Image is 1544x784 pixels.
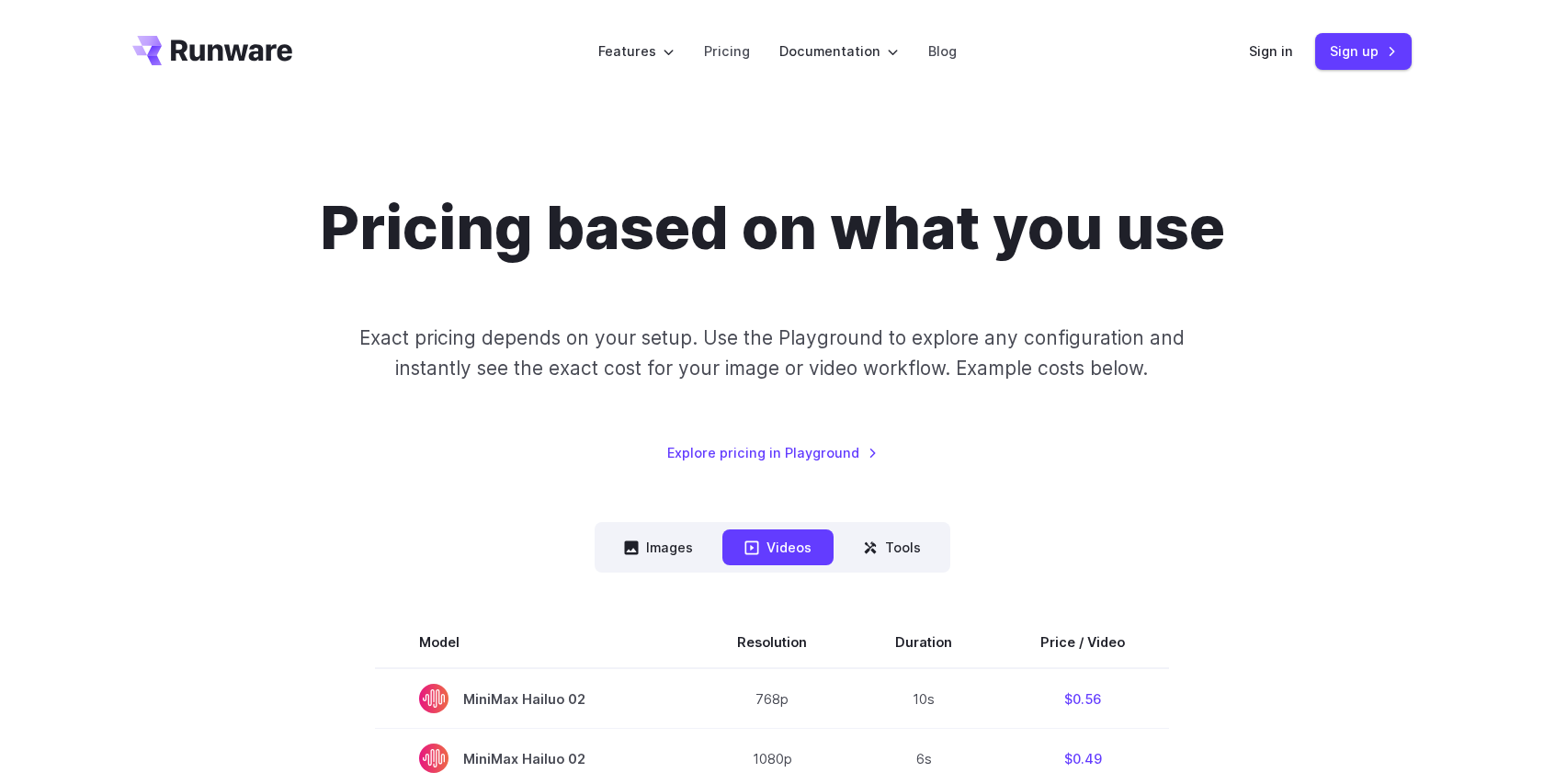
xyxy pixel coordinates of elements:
[996,668,1169,729] td: $0.56
[324,323,1220,384] p: Exact pricing depends on your setup. Use the Playground to explore any configuration and instantl...
[320,191,1225,264] h1: Pricing based on what you use
[693,617,851,668] th: Resolution
[1249,40,1293,62] a: Sign in
[779,40,899,62] label: Documentation
[375,617,693,668] th: Model
[851,617,996,668] th: Duration
[602,529,715,565] button: Images
[996,617,1169,668] th: Price / Video
[722,529,834,565] button: Videos
[1315,33,1412,69] a: Sign up
[841,529,943,565] button: Tools
[132,36,292,65] a: Go to /
[667,442,878,463] a: Explore pricing in Playground
[598,40,675,62] label: Features
[851,668,996,729] td: 10s
[928,40,957,62] a: Blog
[419,684,649,713] span: MiniMax Hailuo 02
[693,668,851,729] td: 768p
[704,40,750,62] a: Pricing
[419,744,649,773] span: MiniMax Hailuo 02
